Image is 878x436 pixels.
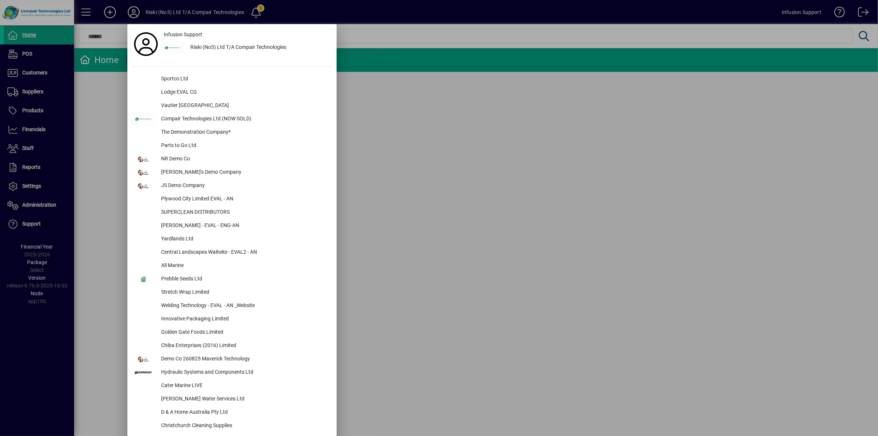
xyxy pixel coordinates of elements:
[155,139,333,153] div: Parts to Go Ltd.
[155,206,333,219] div: SUPERCLEAN DISTRIBUTORS
[131,393,333,406] button: [PERSON_NAME] Water Services Ltd
[131,113,333,126] button: Compair Technologies Ltd (NOW SOLD)
[164,31,202,39] span: Infusion Support
[155,113,333,126] div: Compair Technologies Ltd (NOW SOLD)
[131,193,333,206] button: Plywood City Limited EVAL - AN
[131,273,333,286] button: Prebble Seeds Ltd
[155,273,333,286] div: Prebble Seeds Ltd
[131,379,333,393] button: Cater Marine LIVE
[131,73,333,86] button: Sportco Ltd
[155,259,333,273] div: All Marine
[155,219,333,233] div: [PERSON_NAME] - EVAL - ENG-AN
[155,193,333,206] div: Plywood City Limited EVAL - AN
[131,246,333,259] button: Central Landscapes Waiheke - EVAL2 - AN
[155,286,333,299] div: Stretch Wrap Limited
[155,353,333,366] div: Demo Co 260825 Maverick Technology
[131,339,333,353] button: Chiba Enterprises (2016) Limited
[131,99,333,113] button: Vautier [GEOGRAPHIC_DATA]
[155,419,333,433] div: Christchurch Cleaning Supplies
[155,153,333,166] div: NR Demo Co
[155,393,333,406] div: [PERSON_NAME] Water Services Ltd
[131,326,333,339] button: Golden Gate Foods Limited
[155,366,333,379] div: Hydraulic Systems and Components Ltd
[155,246,333,259] div: Central Landscapes Waiheke - EVAL2 - AN
[131,406,333,419] button: D & A Home Australia Pty Ltd
[131,366,333,379] button: Hydraulic Systems and Components Ltd
[155,73,333,86] div: Sportco Ltd
[155,86,333,99] div: Lodge EVAL CG
[131,299,333,313] button: Welding Technology - EVAL - AN _Website
[131,139,333,153] button: Parts to Go Ltd.
[131,313,333,326] button: Innovative Packaging Limited
[131,259,333,273] button: All Marine
[155,326,333,339] div: Golden Gate Foods Limited
[184,41,333,54] div: Riaki (No3) Ltd T/A Compair Technologies
[131,153,333,166] button: NR Demo Co
[155,299,333,313] div: Welding Technology - EVAL - AN _Website
[131,419,333,433] button: Christchurch Cleaning Supplies
[131,37,161,51] a: Profile
[161,41,333,54] button: Riaki (No3) Ltd T/A Compair Technologies
[155,99,333,113] div: Vautier [GEOGRAPHIC_DATA]
[131,353,333,366] button: Demo Co 260825 Maverick Technology
[155,233,333,246] div: Yardlands Ltd
[131,126,333,139] button: The Demonstration Company*
[155,166,333,179] div: [PERSON_NAME]'s Demo Company
[131,179,333,193] button: JS Demo Company
[155,339,333,353] div: Chiba Enterprises (2016) Limited
[155,313,333,326] div: Innovative Packaging Limited
[131,206,333,219] button: SUPERCLEAN DISTRIBUTORS
[155,126,333,139] div: The Demonstration Company*
[131,233,333,246] button: Yardlands Ltd
[161,28,333,41] a: Infusion Support
[155,179,333,193] div: JS Demo Company
[155,379,333,393] div: Cater Marine LIVE
[131,286,333,299] button: Stretch Wrap Limited
[131,219,333,233] button: [PERSON_NAME] - EVAL - ENG-AN
[131,86,333,99] button: Lodge EVAL CG
[155,406,333,419] div: D & A Home Australia Pty Ltd
[131,166,333,179] button: [PERSON_NAME]'s Demo Company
